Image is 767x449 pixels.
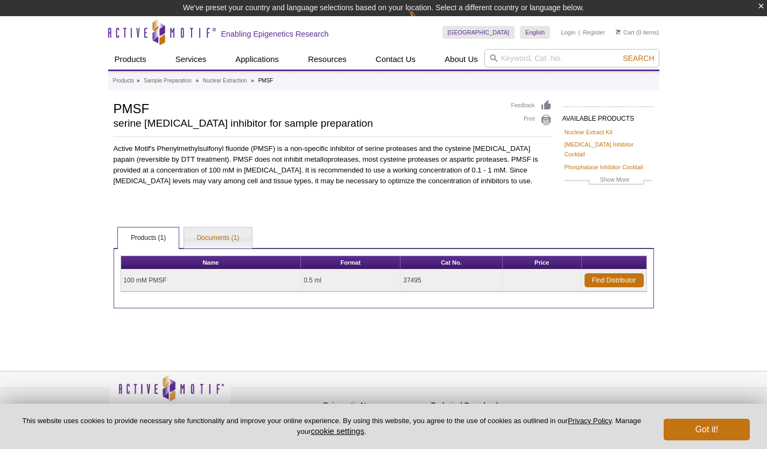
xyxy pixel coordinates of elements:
a: Cart [616,29,635,36]
a: Services [169,49,213,70]
a: Products [108,49,153,70]
a: Contact Us [369,49,422,70]
a: About Us [438,49,484,70]
a: Nuclear Extract Kit [565,127,613,137]
span: Search [623,54,654,63]
a: Documents (1) [184,227,252,249]
a: Applications [229,49,285,70]
a: Show More [565,175,652,187]
img: Your Cart [616,29,621,34]
a: Resources [301,49,353,70]
a: Login [561,29,575,36]
li: | [579,26,580,39]
a: Products [113,76,134,86]
li: PMSF [258,78,273,84]
a: Privacy Policy [568,417,611,425]
a: [MEDICAL_DATA] Inhibitor Cocktail [565,140,652,159]
a: Products (1) [118,227,179,249]
th: Price [503,256,582,270]
a: English [520,26,550,39]
h1: PMSF [114,100,501,116]
img: Change Here [409,8,437,33]
a: Sample Preparation [144,76,191,86]
td: 100 mM PMSF [121,270,301,292]
th: Name [121,256,301,270]
a: Nuclear Extraction [203,76,247,86]
a: Find Distributor [585,273,644,287]
a: Feedback [511,100,552,112]
img: Active Motif, [108,371,232,415]
button: Got it! [664,419,750,440]
table: Click to Verify - This site chose Symantec SSL for secure e-commerce and confidential communicati... [539,390,620,414]
a: [GEOGRAPHIC_DATA] [442,26,515,39]
a: Register [583,29,605,36]
h2: AVAILABLE PRODUCTS [562,106,654,126]
th: Format [301,256,400,270]
th: Cat No. [400,256,502,270]
h2: Enabling Epigenetics Research [221,29,329,39]
button: Search [620,53,657,63]
input: Keyword, Cat. No. [484,49,659,67]
a: Phosphatase Inhibitor Cocktail [565,162,643,172]
li: (0 items) [616,26,659,39]
h4: Technical Downloads [431,401,533,410]
a: Privacy Policy [237,399,279,416]
td: 0.5 ml [301,270,400,292]
li: » [195,78,199,84]
li: » [137,78,140,84]
h4: Epigenetic News [323,401,426,410]
p: This website uses cookies to provide necessary site functionality and improve your online experie... [17,416,646,437]
button: cookie settings [311,426,364,436]
td: 37495 [400,270,502,292]
p: Active Motif's Phenylmethylsulfonyl fluoride (PMSF) is a non-specific inhibitor of serine proteas... [114,143,552,186]
li: » [251,78,254,84]
a: Print [511,114,552,126]
h2: serine [MEDICAL_DATA] inhibitor for sample preparation [114,119,501,128]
